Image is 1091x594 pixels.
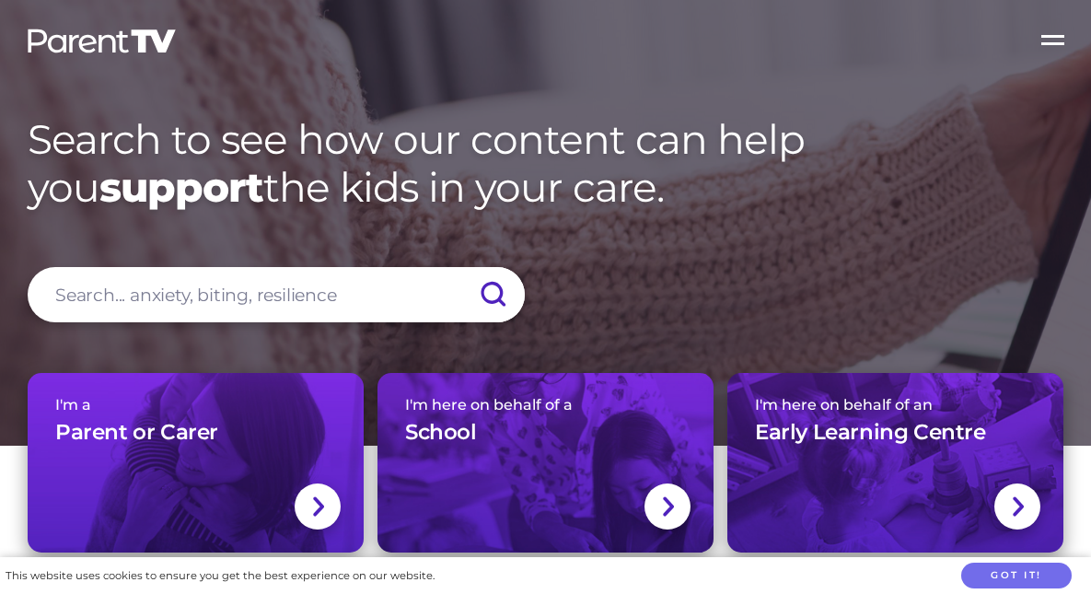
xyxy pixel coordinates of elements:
span: I'm here on behalf of an [755,396,1036,413]
h1: Search to see how our content can help you the kids in your care. [28,115,1063,213]
div: This website uses cookies to ensure you get the best experience on our website. [6,566,435,586]
h3: Early Learning Centre [755,419,986,447]
img: svg+xml;base64,PHN2ZyBlbmFibGUtYmFja2dyb3VuZD0ibmV3IDAgMCAxNC44IDI1LjciIHZpZXdCb3g9IjAgMCAxNC44ID... [311,495,325,518]
strong: support [99,162,263,212]
input: Search... anxiety, biting, resilience [28,267,525,322]
a: I'm aParent or Carer [28,373,364,553]
img: svg+xml;base64,PHN2ZyBlbmFibGUtYmFja2dyb3VuZD0ibmV3IDAgMCAxNC44IDI1LjciIHZpZXdCb3g9IjAgMCAxNC44ID... [661,495,675,518]
span: I'm here on behalf of a [405,396,686,413]
h3: School [405,419,477,447]
img: parenttv-logo-white.4c85aaf.svg [26,28,178,54]
button: Got it! [961,563,1072,589]
span: I'm a [55,396,336,413]
a: I'm here on behalf of anEarly Learning Centre [727,373,1063,553]
a: I'm here on behalf of aSchool [377,373,714,553]
input: Submit [460,267,525,322]
img: svg+xml;base64,PHN2ZyBlbmFibGUtYmFja2dyb3VuZD0ibmV3IDAgMCAxNC44IDI1LjciIHZpZXdCb3g9IjAgMCAxNC44ID... [1011,495,1025,518]
h3: Parent or Carer [55,419,218,447]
